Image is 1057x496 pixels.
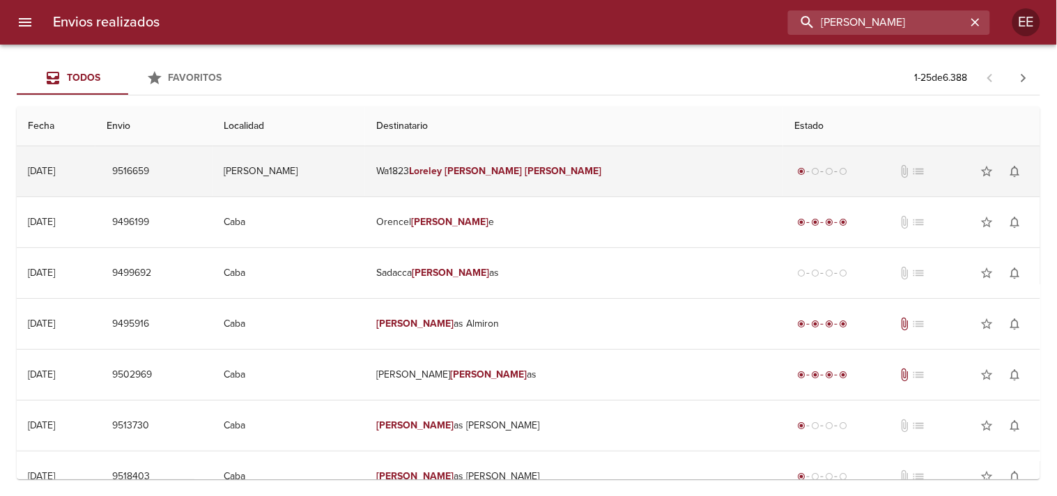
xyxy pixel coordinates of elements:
[376,419,454,431] em: [PERSON_NAME]
[797,218,805,226] span: radio_button_checked
[912,470,926,483] span: No tiene pedido asociado
[811,421,819,430] span: radio_button_unchecked
[365,146,783,196] td: Wa1823
[8,6,42,39] button: menu
[28,216,55,228] div: [DATE]
[169,72,222,84] span: Favoritos
[107,210,155,235] button: 9496199
[112,417,149,435] span: 9513730
[213,401,365,451] td: Caba
[825,472,833,481] span: radio_button_unchecked
[973,157,1001,185] button: Agregar a favoritos
[1008,368,1022,382] span: notifications_none
[898,470,912,483] span: No tiene documentos adjuntos
[783,107,1040,146] th: Estado
[112,214,149,231] span: 9496199
[811,218,819,226] span: radio_button_checked
[213,107,365,146] th: Localidad
[839,371,847,379] span: radio_button_checked
[17,61,240,95] div: Tabs Envios
[980,317,994,331] span: star_border
[973,259,1001,287] button: Agregar a favoritos
[107,311,155,337] button: 9495916
[107,413,155,439] button: 9513730
[365,350,783,400] td: [PERSON_NAME] as
[376,318,454,330] em: [PERSON_NAME]
[912,419,926,433] span: No tiene pedido asociado
[1001,310,1029,338] button: Activar notificaciones
[412,267,489,279] em: [PERSON_NAME]
[811,269,819,277] span: radio_button_unchecked
[1001,208,1029,236] button: Activar notificaciones
[794,317,850,331] div: Entregado
[112,163,149,180] span: 9516659
[788,10,966,35] input: buscar
[973,361,1001,389] button: Agregar a favoritos
[811,167,819,176] span: radio_button_unchecked
[980,164,994,178] span: star_border
[1007,61,1040,95] span: Pagina siguiente
[112,468,150,486] span: 9518403
[95,107,213,146] th: Envio
[409,165,442,177] em: Loreley
[112,265,151,282] span: 9499692
[797,371,805,379] span: radio_button_checked
[411,216,488,228] em: [PERSON_NAME]
[365,107,783,146] th: Destinatario
[450,369,527,380] em: [PERSON_NAME]
[898,266,912,280] span: No tiene documentos adjuntos
[811,371,819,379] span: radio_button_checked
[912,164,926,178] span: No tiene pedido asociado
[794,368,850,382] div: Entregado
[898,164,912,178] span: No tiene documentos adjuntos
[980,368,994,382] span: star_border
[825,371,833,379] span: radio_button_checked
[1008,266,1022,280] span: notifications_none
[794,215,850,229] div: Entregado
[107,261,157,286] button: 9499692
[898,419,912,433] span: No tiene documentos adjuntos
[28,165,55,177] div: [DATE]
[912,368,926,382] span: No tiene pedido asociado
[1008,215,1022,229] span: notifications_none
[365,299,783,349] td: as Almiron
[1001,412,1029,440] button: Activar notificaciones
[213,350,365,400] td: Caba
[67,72,100,84] span: Todos
[898,215,912,229] span: No tiene documentos adjuntos
[1008,164,1022,178] span: notifications_none
[794,419,850,433] div: Generado
[794,164,850,178] div: Generado
[365,401,783,451] td: as [PERSON_NAME]
[912,215,926,229] span: No tiene pedido asociado
[365,248,783,298] td: Sadacca as
[445,165,522,177] em: [PERSON_NAME]
[912,266,926,280] span: No tiene pedido asociado
[107,464,155,490] button: 9518403
[825,421,833,430] span: radio_button_unchecked
[797,167,805,176] span: radio_button_checked
[839,167,847,176] span: radio_button_unchecked
[825,218,833,226] span: radio_button_checked
[980,266,994,280] span: star_border
[980,419,994,433] span: star_border
[973,412,1001,440] button: Agregar a favoritos
[28,267,55,279] div: [DATE]
[1008,419,1022,433] span: notifications_none
[839,320,847,328] span: radio_button_checked
[811,472,819,481] span: radio_button_unchecked
[213,248,365,298] td: Caba
[912,317,926,331] span: No tiene pedido asociado
[28,369,55,380] div: [DATE]
[1008,317,1022,331] span: notifications_none
[839,472,847,481] span: radio_button_unchecked
[53,11,160,33] h6: Envios realizados
[213,146,365,196] td: [PERSON_NAME]
[28,419,55,431] div: [DATE]
[980,470,994,483] span: star_border
[825,167,833,176] span: radio_button_unchecked
[1012,8,1040,36] div: EE
[898,368,912,382] span: Tiene documentos adjuntos
[898,317,912,331] span: Tiene documentos adjuntos
[28,470,55,482] div: [DATE]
